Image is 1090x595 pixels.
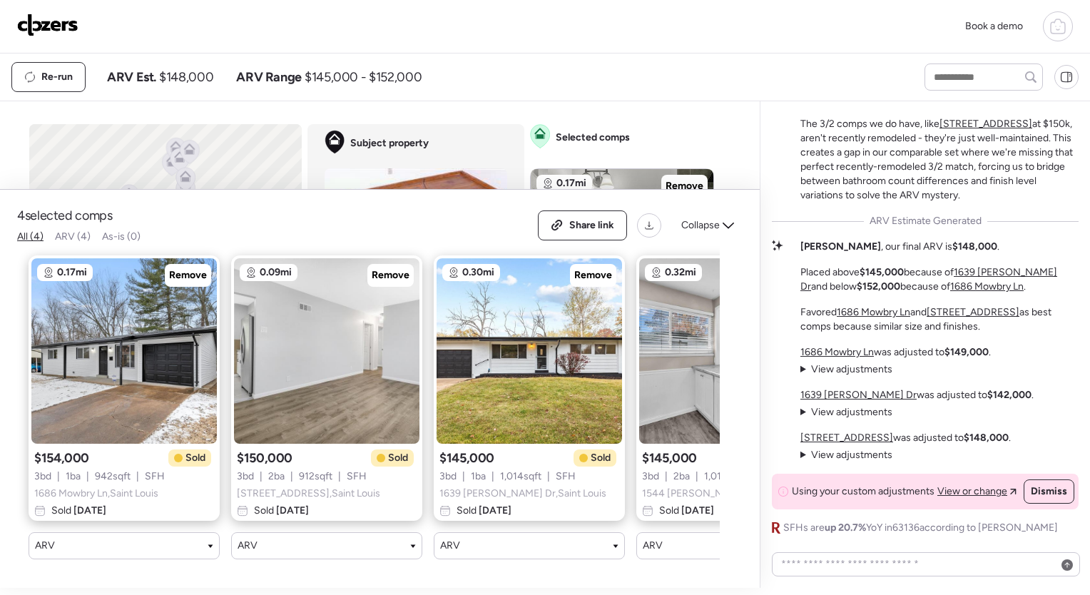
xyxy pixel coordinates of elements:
span: [DATE] [679,504,714,517]
span: Remove [666,179,703,193]
span: Dismiss [1031,484,1067,499]
span: 0.17mi [57,265,87,280]
span: Sold [388,451,408,465]
span: | [57,469,60,484]
span: 0.17mi [556,176,586,190]
span: [DATE] [477,504,511,517]
span: 3 bd [34,469,51,484]
span: 0.09mi [260,265,292,280]
span: 912 sqft [299,469,332,484]
strong: $149,000 [944,346,989,358]
span: | [547,469,550,484]
strong: $152,000 [857,280,900,293]
a: 1686 Mowbry Ln [950,280,1024,293]
span: Subject property [350,136,429,151]
span: ARV Est. [107,68,156,86]
span: Sold [254,504,309,518]
a: 1639 [PERSON_NAME] Dr [800,389,917,401]
span: SFH [145,469,165,484]
span: Re-run [41,70,73,84]
span: Remove [169,268,207,283]
span: [STREET_ADDRESS] , Saint Louis [237,487,380,501]
a: [STREET_ADDRESS] [939,118,1032,130]
span: View adjustments [811,363,892,375]
span: 4 selected comps [17,207,113,224]
span: Sold [185,451,205,465]
span: Remove [574,268,612,283]
span: Sold [51,504,106,518]
summary: View adjustments [800,448,892,462]
strong: $148,000 [952,240,997,253]
p: , our final ARV is . [800,240,999,254]
span: $154,000 [34,449,89,467]
span: $145,000 - $152,000 [305,68,422,86]
span: up 20.7% [825,522,866,534]
span: $150,000 [237,449,292,467]
span: 3 bd [237,469,254,484]
p: was adjusted to . [800,388,1034,402]
span: Selected comps [556,131,630,145]
span: Sold [659,504,714,518]
span: 0.32mi [665,265,696,280]
span: Sold [591,451,611,465]
strong: $142,000 [987,389,1032,401]
span: View or change [937,484,1007,499]
span: ARV [440,539,460,553]
span: | [462,469,465,484]
span: 3 bd [439,469,457,484]
span: | [491,469,494,484]
span: ARV [35,539,55,553]
span: ARV Range [236,68,302,86]
span: [DATE] [274,504,309,517]
span: | [136,469,139,484]
span: ARV [643,539,663,553]
span: ARV (4) [55,230,91,243]
span: $145,000 [439,449,494,467]
span: $148,000 [159,68,213,86]
span: View adjustments [811,406,892,418]
span: 0.30mi [462,265,494,280]
span: | [86,469,89,484]
span: 3 bd [642,469,659,484]
span: Share link [569,218,614,233]
summary: View adjustments [800,405,892,419]
a: 1686 Mowbry Ln [800,346,874,358]
a: View or change [937,484,1017,499]
span: | [665,469,668,484]
u: [STREET_ADDRESS] [800,432,893,444]
a: 1686 Mowbry Ln [837,306,910,318]
strong: $148,000 [964,432,1009,444]
span: 1 ba [471,469,486,484]
summary: View adjustments [800,362,892,377]
span: [DATE] [71,504,106,517]
span: 942 sqft [95,469,131,484]
span: Using your custom adjustments [792,484,934,499]
span: 2 ba [673,469,690,484]
span: | [338,469,341,484]
span: | [696,469,698,484]
span: ARV Estimate Generated [870,214,982,228]
span: 1,014 sqft [704,469,745,484]
span: SFH [556,469,576,484]
span: 1 ba [66,469,81,484]
span: 2 ba [268,469,285,484]
strong: $145,000 [860,266,904,278]
span: SFH [347,469,367,484]
span: 1,014 sqft [500,469,541,484]
p: Placed above because of and below because of . [800,265,1079,294]
strong: [PERSON_NAME] [800,240,881,253]
span: Sold [457,504,511,518]
span: All (4) [17,230,44,243]
span: SFHs are YoY in 63136 according to [PERSON_NAME] [783,521,1058,535]
p: was adjusted to . [800,345,991,360]
span: 1639 [PERSON_NAME] Dr , Saint Louis [439,487,606,501]
a: [STREET_ADDRESS] [927,306,1019,318]
span: 1686 Mowbry Ln , Saint Louis [34,487,158,501]
span: Collapse [681,218,720,233]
